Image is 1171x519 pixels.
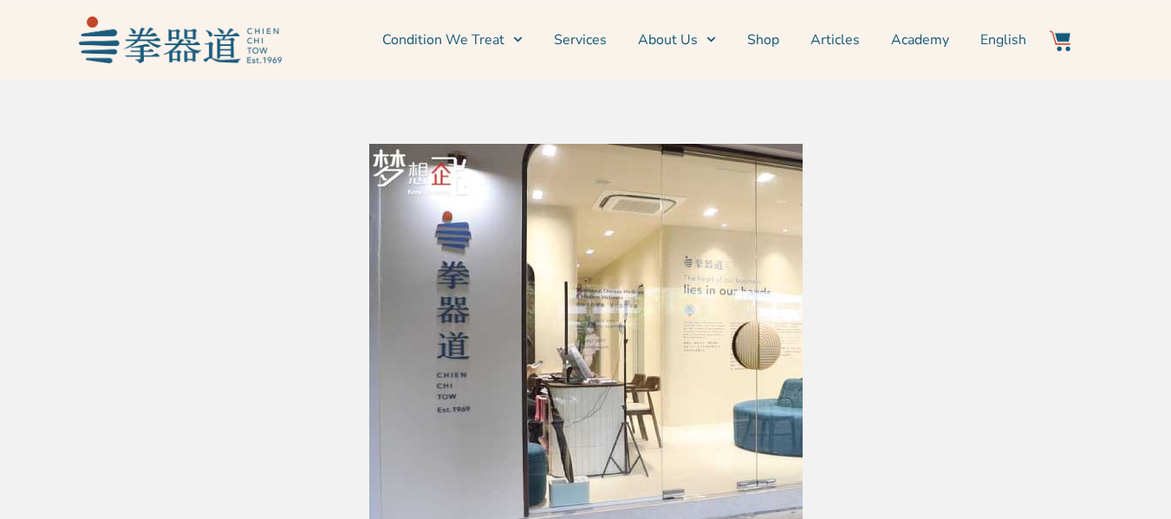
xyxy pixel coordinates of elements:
a: Condition We Treat [382,18,523,62]
a: Switch to English [980,18,1026,62]
a: Academy [891,18,949,62]
nav: Menu [290,18,1027,62]
a: Articles [810,18,860,62]
a: About Us [638,18,716,62]
a: Shop [747,18,779,62]
span: English [980,29,1026,50]
img: Website Icon-03 [1050,30,1070,51]
a: Services [554,18,607,62]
